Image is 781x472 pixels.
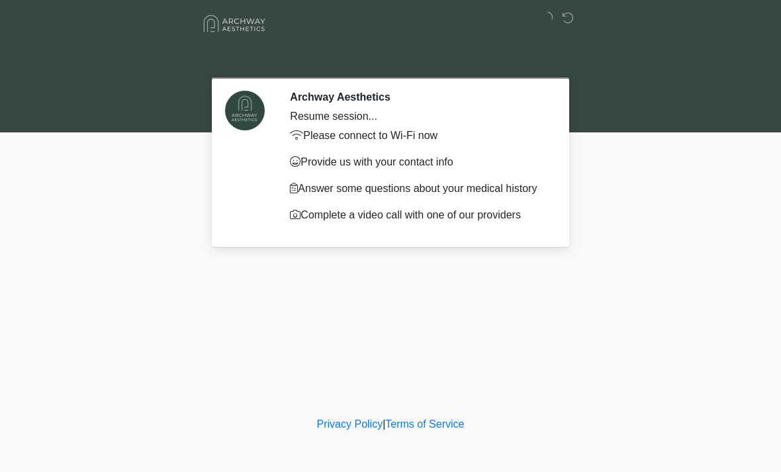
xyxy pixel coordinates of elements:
p: Provide us with your contact info [290,154,546,170]
a: | [383,418,385,430]
a: Privacy Policy [317,418,383,430]
p: Answer some questions about your medical history [290,181,546,197]
h2: Archway Aesthetics [290,91,546,103]
p: Complete a video call with one of our providers [290,207,546,223]
a: Terms of Service [385,418,464,430]
div: Resume session... [290,109,546,124]
img: Archway Aesthetics Logo [202,10,268,37]
img: Agent Avatar [225,91,265,130]
h1: ‎ ‎ ‎ ‎ [205,48,576,72]
p: Please connect to Wi-Fi now [290,128,546,144]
